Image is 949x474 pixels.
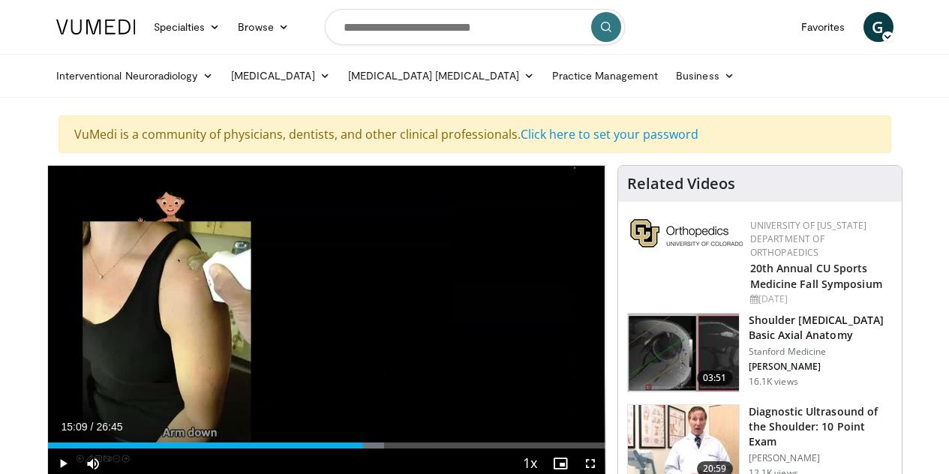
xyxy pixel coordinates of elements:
[521,126,698,142] a: Click here to set your password
[749,346,893,358] p: Stanford Medicine
[750,261,882,291] a: 20th Annual CU Sports Medicine Fall Symposium
[96,421,122,433] span: 26:45
[750,292,890,306] div: [DATE]
[627,175,735,193] h4: Related Videos
[628,313,739,391] img: 843da3bf-65ba-4ef1-b378-e6073ff3724a.150x105_q85_crop-smart_upscale.jpg
[749,376,798,388] p: 16.1K views
[59,115,891,153] div: VuMedi is a community of physicians, dentists, and other clinical professionals.
[56,19,136,34] img: VuMedi Logo
[627,313,893,392] a: 03:51 Shoulder [MEDICAL_DATA] Basic Axial Anatomy Stanford Medicine [PERSON_NAME] 16.1K views
[48,442,605,448] div: Progress Bar
[630,219,743,247] img: 355603a8-37da-49b6-856f-e00d7e9307d3.png.150x105_q85_autocrop_double_scale_upscale_version-0.2.png
[91,421,94,433] span: /
[145,12,230,42] a: Specialties
[792,12,854,42] a: Favorites
[667,61,743,91] a: Business
[863,12,893,42] a: G
[749,452,893,464] p: [PERSON_NAME]
[325,9,625,45] input: Search topics, interventions
[697,370,733,385] span: 03:51
[339,61,543,91] a: [MEDICAL_DATA] [MEDICAL_DATA]
[47,61,222,91] a: Interventional Neuroradiology
[749,361,893,373] p: [PERSON_NAME]
[749,404,893,449] h3: Diagnostic Ultrasound of the Shoulder: 10 Point Exam
[543,61,667,91] a: Practice Management
[229,12,298,42] a: Browse
[750,219,867,259] a: University of [US_STATE] Department of Orthopaedics
[62,421,88,433] span: 15:09
[222,61,339,91] a: [MEDICAL_DATA]
[749,313,893,343] h3: Shoulder [MEDICAL_DATA] Basic Axial Anatomy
